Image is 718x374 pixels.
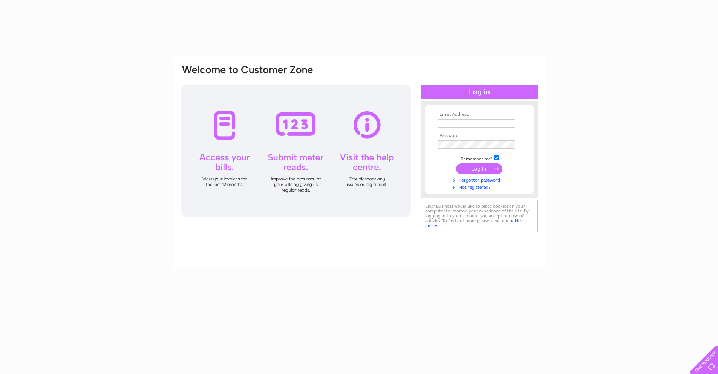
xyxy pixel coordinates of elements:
a: Not registered? [438,183,523,190]
th: Email Address: [436,112,523,117]
a: Forgotten password? [438,176,523,183]
input: Submit [456,163,502,174]
td: Remember me? [436,154,523,162]
a: cookies policy [425,218,522,228]
th: Password: [436,133,523,139]
div: Clear Business would like to place cookies on your computer to improve your experience of the sit... [421,200,538,232]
